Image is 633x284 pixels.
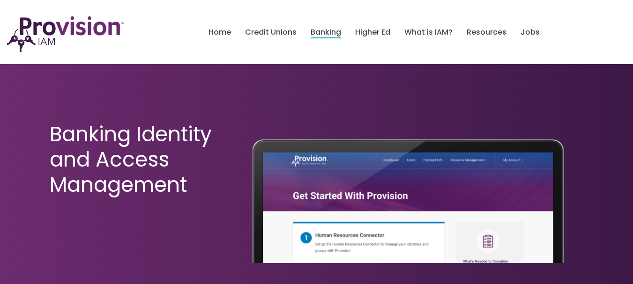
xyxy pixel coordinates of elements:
[7,16,124,52] img: ProvisionIAM-Logo-Purple
[201,17,547,47] nav: menu
[355,24,390,40] a: Higher Ed
[467,24,506,40] a: Resources
[404,24,453,40] a: What is IAM?
[245,24,297,40] a: Credit Unions
[209,24,231,40] a: Home
[311,24,341,40] a: Banking
[521,24,540,40] a: Jobs
[50,120,212,199] span: Banking Identity and Access Management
